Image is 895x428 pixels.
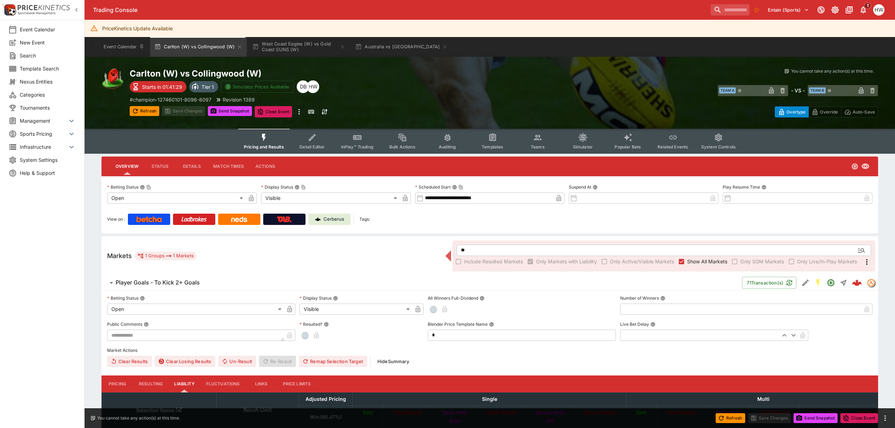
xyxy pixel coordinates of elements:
[20,104,76,111] span: Tournaments
[701,144,736,149] span: System Controls
[244,144,284,149] span: Pricing and Results
[101,375,133,392] button: Pricing
[136,216,162,222] img: Betcha
[359,214,370,225] label: Tags:
[20,26,76,33] span: Event Calendar
[18,12,56,15] img: Sportsbook Management
[208,158,249,175] button: Match Times
[719,87,736,93] span: Team A
[200,375,246,392] button: Fluctuations
[791,87,805,94] h6: - VS -
[107,321,142,327] p: Public Comments
[323,216,344,223] p: Cerberus
[351,37,452,57] button: Australia vs [GEOGRAPHIC_DATA]
[439,144,456,149] span: Auditing
[837,276,850,289] button: Straight
[489,322,494,327] button: Blender Price Template Name
[107,356,152,367] button: Clear Results
[223,96,255,103] p: Revision 1389
[144,158,176,175] button: Status
[871,2,887,18] button: Harrison Walker
[820,108,838,116] p: Override
[277,216,292,222] img: TabNZ
[620,295,659,301] p: Number of Winners
[202,83,214,91] p: Tier 1
[238,129,741,154] div: Event type filters
[249,158,281,175] button: Actions
[299,356,367,367] button: Remap Selection Target
[415,184,451,190] p: Scheduled Start
[208,106,252,116] button: Send Snapshot
[815,4,827,16] button: Connected to PK
[464,258,523,265] span: Include Resulted Markets
[299,392,353,405] th: Adjusted Pricing
[799,276,812,289] button: Edit Detail
[110,158,144,175] button: Overview
[102,22,173,35] div: PriceKinetics Update Available
[615,144,641,149] span: Popular Bets
[300,304,412,315] div: Visible
[373,356,413,367] button: HideSummary
[861,162,870,171] svg: Visible
[853,108,875,116] p: Auto-Save
[482,144,503,149] span: Templates
[660,296,665,301] button: Number of Winners
[297,80,309,93] div: Dylan Brown
[20,65,76,72] span: Template Search
[775,106,878,117] div: Start From
[857,4,870,16] button: Notifications
[786,108,805,116] p: Overtype
[255,106,292,117] button: Close Event
[764,4,813,16] button: Select Tenant
[711,4,749,16] input: search
[775,106,809,117] button: Overtype
[791,68,874,74] p: You cannot take any action(s) at this time.
[716,413,745,423] button: Refresh
[452,185,457,190] button: Scheduled StartCopy To Clipboard
[218,356,256,367] button: Un-Result
[261,184,293,190] p: Display Status
[221,81,294,93] button: Simulator Prices Available
[93,6,708,14] div: Trading Console
[144,322,149,327] button: Public Comments
[146,185,151,190] button: Copy To Clipboard
[480,296,484,301] button: All Winners Full-Dividend
[855,244,868,257] button: Open
[850,276,864,290] a: e39e1b30-020b-4fa4-9336-468d95f97349
[176,158,208,175] button: Details
[107,192,246,204] div: Open
[458,185,463,190] button: Copy To Clipboard
[150,37,247,57] button: Carlton (W) vs Collingwood (W)
[742,277,796,289] button: 71Transaction(s)
[389,144,415,149] span: Bulk Actions
[881,414,889,422] button: more
[2,3,16,17] img: PriceKinetics Logo
[333,296,338,301] button: Display Status
[797,258,857,265] span: Only Live/In-Play Markets
[101,68,124,91] img: australian_rules.png
[863,258,871,266] svg: More
[761,185,766,190] button: Play Resume Time
[130,68,504,79] h2: Copy To Clipboard
[181,216,207,222] img: Ladbrokes
[20,78,76,85] span: Nexus Entities
[246,375,277,392] button: Links
[137,252,194,260] div: 1 Groups 1 Markets
[101,276,742,290] button: Player Goals - To Kick 2+ Goals
[20,156,76,164] span: System Settings
[428,295,478,301] p: All Winners Full-Dividend
[740,258,784,265] span: Only SGM Markets
[812,276,825,289] button: SGM Enabled
[650,322,655,327] button: Live Bet Delay
[301,185,306,190] button: Copy To Clipboard
[107,214,125,225] label: View on :
[130,96,211,103] p: Copy To Clipboard
[20,91,76,98] span: Categories
[133,375,168,392] button: Resulting
[531,144,545,149] span: Teams
[300,295,332,301] p: Display Status
[809,87,826,93] span: Team B
[20,143,67,151] span: Infrastructure
[353,392,626,405] th: Single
